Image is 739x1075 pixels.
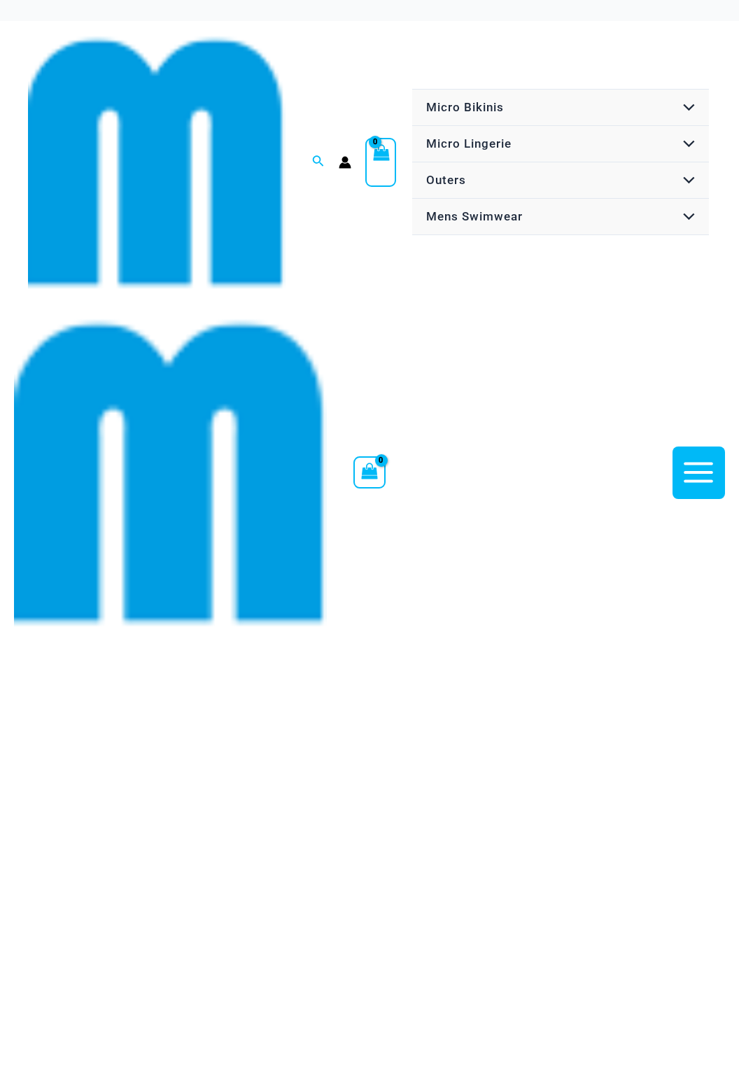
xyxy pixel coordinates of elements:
[353,456,386,489] a: View Shopping Cart, empty
[426,100,504,114] span: Micro Bikinis
[412,199,709,235] a: Mens SwimwearMenu ToggleMenu Toggle
[339,156,351,169] a: Account icon link
[410,87,711,237] nav: Site Navigation
[312,153,325,171] a: Search icon link
[426,209,523,223] span: Mens Swimwear
[426,173,466,187] span: Outers
[365,138,396,187] a: View Shopping Cart, empty
[426,136,512,150] span: Micro Lingerie
[28,34,286,291] img: cropped mm emblem
[412,162,709,199] a: OutersMenu ToggleMenu Toggle
[412,90,709,126] a: Micro BikinisMenu ToggleMenu Toggle
[412,126,709,162] a: Micro LingerieMenu ToggleMenu Toggle
[14,316,327,629] img: cropped mm emblem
